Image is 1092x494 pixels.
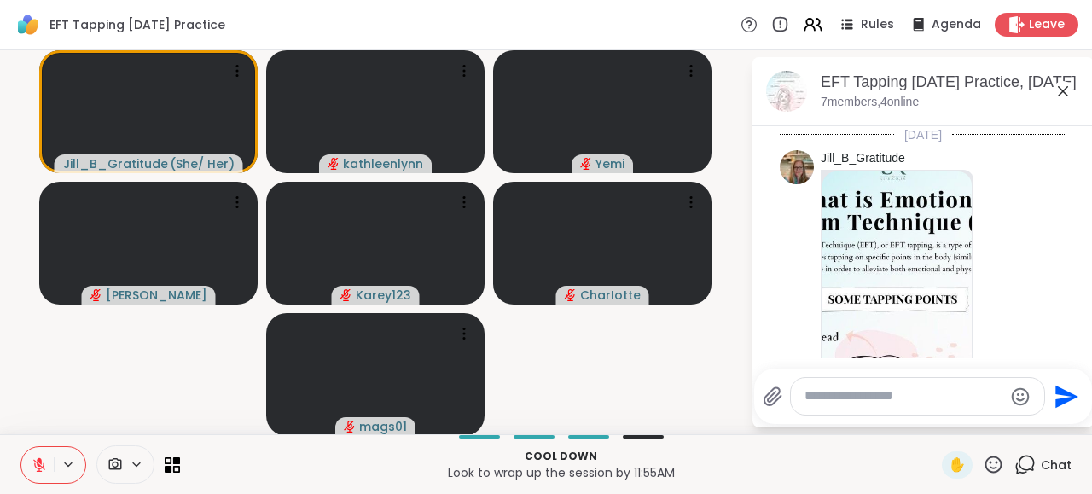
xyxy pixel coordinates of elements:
a: Jill_B_Gratitude [821,150,905,167]
span: [DATE] [894,126,952,143]
img: https://sharewell-space-live.sfo3.digitaloceanspaces.com/user-generated/2564abe4-c444-4046-864b-7... [780,150,814,184]
span: audio-muted [580,158,592,170]
span: EFT Tapping [DATE] Practice [49,16,225,33]
span: audio-muted [90,289,102,301]
span: Chat [1041,456,1072,474]
span: ✋ [949,455,966,475]
span: ( She/ Her ) [170,155,235,172]
p: Cool down [190,449,932,464]
span: Rules [861,16,894,33]
span: Karey123 [356,287,411,304]
textarea: Type your message [804,387,1003,405]
button: Send [1045,377,1083,416]
span: CharIotte [580,287,641,304]
span: audio-muted [340,289,352,301]
span: kathleenlynn [343,155,423,172]
span: Agenda [932,16,981,33]
span: audio-muted [328,158,340,170]
span: mags01 [359,418,407,435]
span: audio-muted [565,289,577,301]
span: Jill_B_Gratitude [63,155,168,172]
button: Emoji picker [1010,386,1031,407]
span: [PERSON_NAME] [106,287,207,304]
img: EFT Tapping Monday Practice, Oct 06 [766,71,807,112]
p: 7 members, 4 online [821,94,919,111]
span: Leave [1029,16,1065,33]
div: EFT Tapping [DATE] Practice, [DATE] [821,72,1080,93]
span: audio-muted [344,421,356,433]
img: ShareWell Logomark [14,10,43,39]
span: Yemi [595,155,624,172]
p: Look to wrap up the session by 11:55AM [190,464,932,481]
